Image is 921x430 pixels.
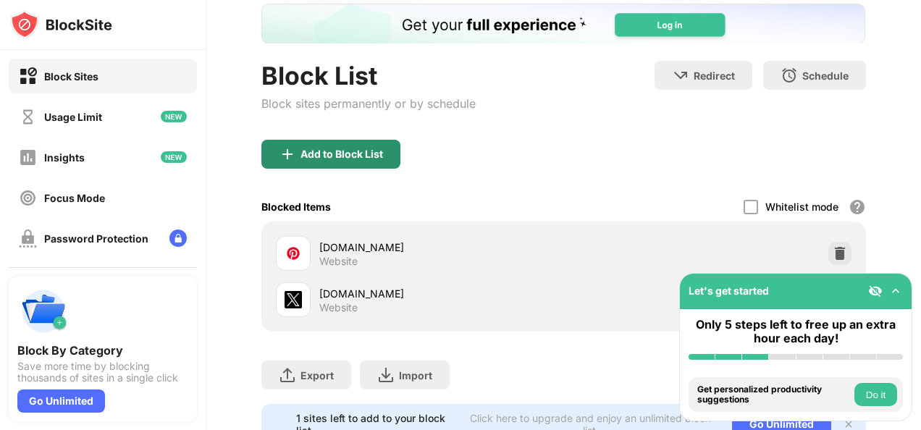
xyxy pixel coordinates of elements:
[319,255,358,268] div: Website
[694,69,735,82] div: Redirect
[843,418,854,430] img: x-button.svg
[17,343,188,358] div: Block By Category
[319,286,563,301] div: [DOMAIN_NAME]
[261,201,331,213] div: Blocked Items
[765,201,838,213] div: Whitelist mode
[161,151,187,163] img: new-icon.svg
[10,10,112,39] img: logo-blocksite.svg
[44,111,102,123] div: Usage Limit
[44,232,148,245] div: Password Protection
[261,61,476,90] div: Block List
[19,189,37,207] img: focus-off.svg
[319,301,358,314] div: Website
[300,369,334,381] div: Export
[261,96,476,111] div: Block sites permanently or by schedule
[854,383,897,406] button: Do it
[399,369,432,381] div: Import
[300,148,383,160] div: Add to Block List
[285,291,302,308] img: favicons
[44,70,98,83] div: Block Sites
[697,384,851,405] div: Get personalized productivity suggestions
[888,284,903,298] img: omni-setup-toggle.svg
[17,389,105,413] div: Go Unlimited
[689,284,769,297] div: Let's get started
[17,361,188,384] div: Save more time by blocking thousands of sites in a single click
[689,318,903,345] div: Only 5 steps left to free up an extra hour each day!
[19,148,37,166] img: insights-off.svg
[161,111,187,122] img: new-icon.svg
[17,285,70,337] img: push-categories.svg
[802,69,849,82] div: Schedule
[319,240,563,255] div: [DOMAIN_NAME]
[169,229,187,247] img: lock-menu.svg
[44,151,85,164] div: Insights
[285,245,302,262] img: favicons
[261,4,865,43] iframe: Banner
[44,192,105,204] div: Focus Mode
[19,67,37,85] img: block-on.svg
[19,108,37,126] img: time-usage-off.svg
[868,284,883,298] img: eye-not-visible.svg
[19,229,37,248] img: password-protection-off.svg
